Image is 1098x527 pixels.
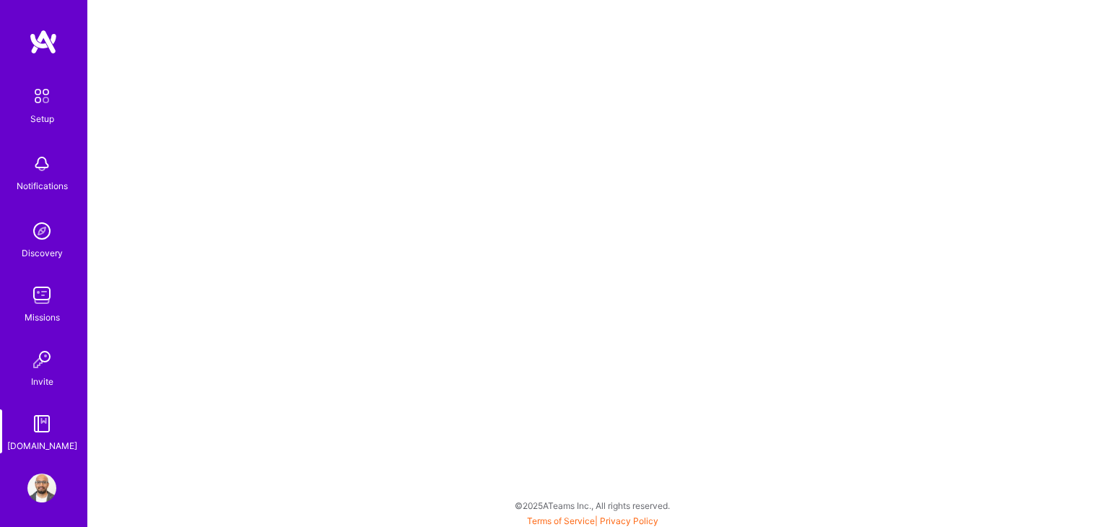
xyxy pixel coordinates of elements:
[27,345,56,374] img: Invite
[600,515,658,526] a: Privacy Policy
[527,515,658,526] span: |
[17,178,68,193] div: Notifications
[29,29,58,55] img: logo
[25,310,60,325] div: Missions
[31,374,53,389] div: Invite
[27,81,57,111] img: setup
[7,438,77,453] div: [DOMAIN_NAME]
[27,281,56,310] img: teamwork
[87,487,1098,523] div: © 2025 ATeams Inc., All rights reserved.
[27,217,56,245] img: discovery
[27,474,56,502] img: User Avatar
[24,474,60,502] a: User Avatar
[527,515,595,526] a: Terms of Service
[27,149,56,178] img: bell
[30,111,54,126] div: Setup
[27,409,56,438] img: guide book
[22,245,63,261] div: Discovery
